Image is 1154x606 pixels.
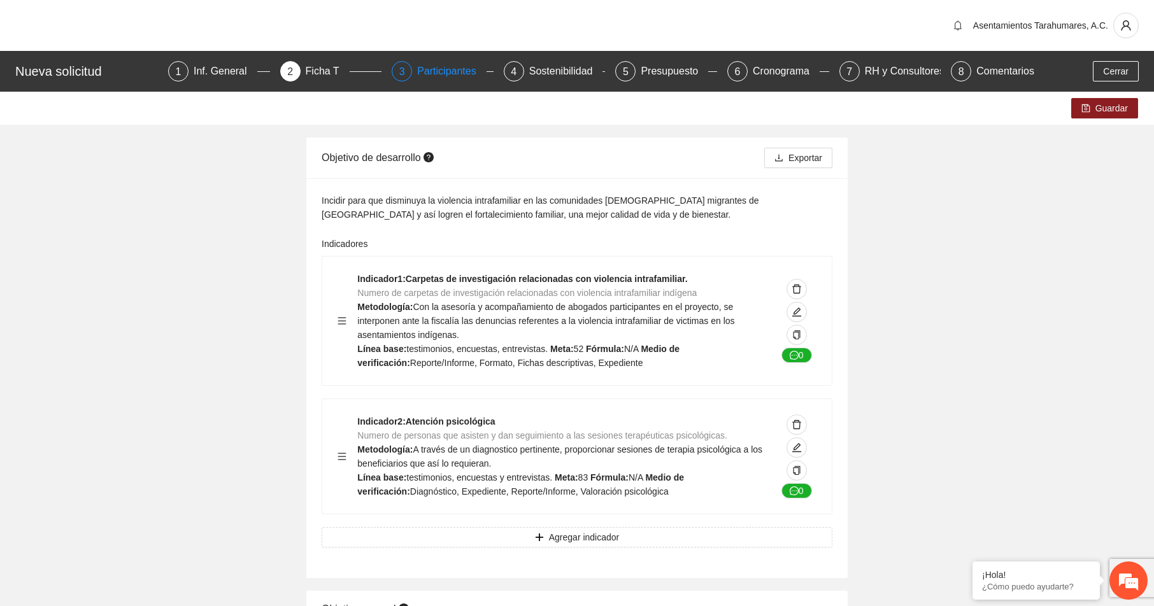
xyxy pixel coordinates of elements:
button: plusAgregar indicador [322,527,832,547]
strong: Línea base: [357,472,406,483]
span: plus [535,533,544,543]
span: A través de un diagnostico pertinente, proporcionar sesiones de terapia psicológica a los benefic... [357,444,762,469]
div: Nueva solicitud [15,61,160,81]
button: user [1113,13,1139,38]
span: testimonios, encuestas, entrevistas. [406,344,548,354]
div: Cronograma [753,61,820,81]
strong: Línea base: [357,344,406,354]
div: Presupuesto [641,61,708,81]
span: 83 [578,472,588,483]
span: N/A [624,344,639,354]
span: delete [787,284,806,294]
div: Participantes [417,61,487,81]
span: Agregar indicador [549,530,620,544]
div: Chatee con nosotros ahora [66,65,214,81]
span: copy [792,330,801,341]
div: 5Presupuesto [615,61,717,81]
span: testimonios, encuestas y entrevistas. [406,472,552,483]
div: Inf. General [194,61,257,81]
span: Objetivo de desarrollo [322,152,437,163]
span: bell [948,20,967,31]
div: Comentarios [976,61,1034,81]
div: 6Cronograma [727,61,829,81]
span: menu [338,316,346,325]
span: question-circle [424,152,434,162]
button: message0 [781,348,812,363]
strong: Metodología: [357,302,413,312]
strong: Indicador 1 : Carpetas de investigación relacionadas con violencia intrafamiliar. [357,274,687,284]
button: copy [787,325,807,345]
strong: Metodología: [357,444,413,454]
span: 8 [958,66,964,77]
p: ¿Cómo puedo ayudarte? [982,582,1090,591]
button: edit [787,437,807,458]
span: 4 [511,66,516,77]
button: saveGuardar [1071,98,1138,118]
button: downloadExportar [764,148,832,168]
button: delete [787,414,807,435]
div: 3Participantes [392,61,494,81]
div: 2Ficha T [280,61,382,81]
div: RH y Consultores [865,61,955,81]
div: Minimizar ventana de chat en vivo [209,6,239,37]
span: 3 [399,66,405,77]
strong: Fórmula: [590,472,629,483]
span: Asentamientos Tarahumares, A.C. [973,20,1108,31]
span: 1 [176,66,182,77]
span: 7 [846,66,852,77]
span: 52 [574,344,584,354]
div: ¡Hola! [982,570,1090,580]
strong: Fórmula: [586,344,624,354]
button: delete [787,279,807,299]
span: message [790,351,799,361]
span: Estamos en línea. [74,170,176,299]
button: message0 [781,483,812,498]
span: edit [787,442,806,453]
span: Reporte/Informe, Formato, Fichas descriptivas, Expediente [410,358,643,368]
span: Diagnóstico, Expediente, Reporte/Informe, Valoración psicológica [410,486,669,497]
span: save [1081,104,1090,114]
span: user [1114,20,1138,31]
span: edit [787,307,806,317]
button: Cerrar [1093,61,1139,81]
strong: Indicador 2 : Atención psicológica [357,416,495,426]
button: bell [948,15,968,36]
span: delete [787,419,806,430]
textarea: Escriba su mensaje y pulse “Intro” [6,348,243,392]
strong: Meta: [550,344,574,354]
span: Con la asesoría y acompañamiento de abogados participantes en el proyecto, se interponen ante la ... [357,302,734,340]
span: menu [338,452,346,461]
span: Guardar [1095,101,1128,115]
div: Ficha T [306,61,350,81]
span: Cerrar [1103,64,1129,78]
span: copy [792,466,801,476]
div: Sostenibilidad [529,61,603,81]
span: 5 [623,66,629,77]
span: download [774,153,783,164]
div: Incidir para que disminuya la violencia intrafamiliar en las comunidades [DEMOGRAPHIC_DATA] migra... [322,194,832,222]
div: 4Sostenibilidad [504,61,606,81]
button: copy [787,460,807,481]
strong: Meta: [555,472,578,483]
label: Indicadores [322,237,367,251]
span: Exportar [788,151,822,165]
button: edit [787,302,807,322]
div: 8Comentarios [951,61,1034,81]
span: message [790,486,799,497]
div: 7RH y Consultores [839,61,941,81]
span: Numero de carpetas de investigación relacionadas con violencia intrafamiliar indígena [357,288,697,298]
div: 1Inf. General [168,61,270,81]
span: 2 [287,66,293,77]
span: 6 [735,66,741,77]
span: Numero de personas que asisten y dan seguimiento a las sesiones terapéuticas psicológicas. [357,430,727,440]
span: N/A [629,472,643,483]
